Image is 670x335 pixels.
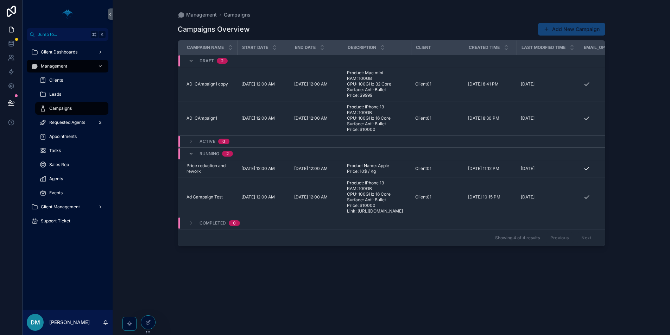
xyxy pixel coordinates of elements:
[294,81,328,87] span: [DATE] 12:00 AM
[27,28,108,41] button: Jump to...K
[241,81,286,87] a: [DATE] 12:00 AM
[241,115,275,121] span: [DATE] 12:00 AM
[200,139,215,144] span: Active
[187,163,233,174] a: Price reduction and rework
[294,194,328,200] span: [DATE] 12:00 AM
[35,130,108,143] a: Appointments
[241,194,286,200] a: [DATE] 12:00 AM
[348,45,376,50] span: Description
[415,166,460,171] a: Client01
[468,115,512,121] a: [DATE] 8:30 PM
[49,162,69,167] span: Sales Rep
[49,77,63,83] span: Clients
[200,151,219,157] span: Running
[49,176,63,182] span: Agents
[35,74,108,87] a: Clients
[23,41,113,236] div: scrollable content
[178,24,250,34] h1: Campaigns Overview
[35,158,108,171] a: Sales Rep
[224,11,251,18] span: Campaigns
[35,102,108,115] a: Campaigns
[468,194,500,200] span: [DATE] 10:15 PM
[35,88,108,101] a: Leads
[294,194,339,200] a: [DATE] 12:00 AM
[521,166,535,171] span: [DATE]
[415,81,460,87] a: Client01
[27,215,108,227] a: Support Ticket
[31,318,40,327] span: DM
[233,220,236,226] div: 0
[49,106,72,111] span: Campaigns
[521,81,535,87] span: [DATE]
[294,81,339,87] a: [DATE] 12:00 AM
[415,81,431,87] span: Client01
[41,218,70,224] span: Support Ticket
[521,81,575,87] a: [DATE]
[41,204,80,210] span: Client Management
[347,180,407,214] a: Product: iPhone 13 RAM: 100GB CPU: 100GHz 16 Core Surface: Anti-Bullet Price: $10000 Link: [URL][...
[347,163,407,174] a: Product Name: Apple Price: 10$ / Kg
[35,144,108,157] a: Tasks
[41,63,67,69] span: Management
[294,166,339,171] a: [DATE] 12:00 AM
[468,194,512,200] a: [DATE] 10:15 PM
[187,194,223,200] span: Ad Campaign Test
[521,194,575,200] a: [DATE]
[221,58,223,64] div: 2
[415,194,460,200] a: Client01
[242,45,268,50] span: Start Date
[521,166,575,171] a: [DATE]
[35,116,108,129] a: Requested Agents3
[200,220,226,226] span: Completed
[49,148,61,153] span: Tasks
[538,23,605,36] button: Add New Campaign
[294,115,339,121] a: [DATE] 12:00 AM
[49,91,61,97] span: Leads
[35,172,108,185] a: Agents
[521,194,535,200] span: [DATE]
[584,45,614,50] span: Email_opt_in
[200,58,214,64] span: Draft
[495,235,540,241] span: Showing 4 of 4 results
[186,11,217,18] span: Management
[27,60,108,72] a: Management
[241,166,275,171] span: [DATE] 12:00 AM
[187,45,224,50] span: Campaign Name
[187,81,228,87] span: AD CAmpaign1 copy
[96,118,104,127] div: 3
[49,120,85,125] span: Requested Agents
[415,194,431,200] span: Client01
[99,32,105,37] span: K
[178,11,217,18] a: Management
[347,70,407,98] a: Product: Mac mini RAM: 100GB CPU: 100GHz 32 Core Surface: Anti-Bullet Price: $9999
[521,115,535,121] span: [DATE]
[468,166,512,171] a: [DATE] 11:12 PM
[294,115,328,121] span: [DATE] 12:00 AM
[187,115,217,121] span: AD CAmpaign1
[62,8,73,20] img: App logo
[468,81,499,87] span: [DATE] 8:41 PM
[241,194,275,200] span: [DATE] 12:00 AM
[468,166,499,171] span: [DATE] 11:12 PM
[27,46,108,58] a: Client Dashboards
[415,166,431,171] span: Client01
[347,104,407,132] span: Product: iPhone 13 RAM: 100GB CPU: 100GHz 16 Core Surface: Anti-Bullet Price: $10000
[415,115,431,121] span: Client01
[27,201,108,213] a: Client Management
[222,139,225,144] div: 0
[416,45,431,50] span: Client
[241,115,286,121] a: [DATE] 12:00 AM
[522,45,565,50] span: Last Modified Time
[49,134,77,139] span: Appointments
[468,115,499,121] span: [DATE] 8:30 PM
[38,32,88,37] span: Jump to...
[294,166,328,171] span: [DATE] 12:00 AM
[415,115,460,121] a: Client01
[41,49,77,55] span: Client Dashboards
[295,45,316,50] span: End Date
